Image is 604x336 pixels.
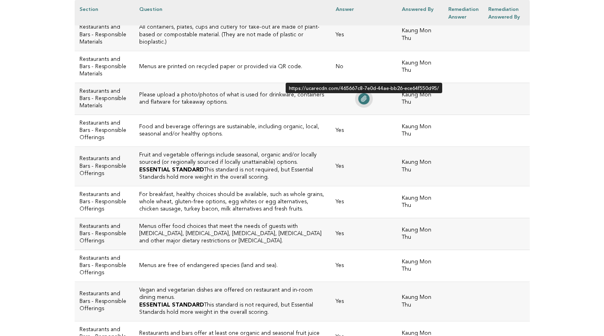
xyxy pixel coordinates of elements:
[397,115,444,147] td: Kaung Mon Thu
[139,223,326,245] h3: Menus offer food choices that meet the needs of guests with [MEDICAL_DATA], [MEDICAL_DATA], [MEDI...
[331,147,397,186] td: Yes
[139,262,326,269] h3: Menus are free of endangered species (land and sea).
[139,167,204,173] strong: ESSENTIAL STANDARD
[75,186,135,218] td: Restaurants and Bars - Responsible Offerings
[331,19,397,51] td: Yes
[75,19,135,51] td: Restaurants and Bars - Responsible Materials
[397,147,444,186] td: Kaung Mon Thu
[139,302,326,316] p: This standard is not required, but Essential Standards hold more weight in the overall scoring.
[331,51,397,83] td: No
[75,282,135,321] td: Restaurants and Bars - Responsible Offerings
[397,83,444,115] td: Kaung Mon Thu
[139,167,326,181] p: This standard is not required, but Essential Standards hold more weight in the overall scoring.
[139,287,326,301] h3: Vegan and vegetarian dishes are offered on restaurant and in-room dining menus.
[331,250,397,282] td: Yes
[397,186,444,218] td: Kaung Mon Thu
[139,303,204,308] strong: ESSENTIAL STANDARD
[75,51,135,83] td: Restaurants and Bars - Responsible Materials
[75,147,135,186] td: Restaurants and Bars - Responsible Offerings
[397,250,444,282] td: Kaung Mon Thu
[139,63,326,71] h3: Menus are printed on recycled paper or provided via QR code.
[331,282,397,321] td: Yes
[75,218,135,250] td: Restaurants and Bars - Responsible Offerings
[397,282,444,321] td: Kaung Mon Thu
[397,19,444,51] td: Kaung Mon Thu
[331,115,397,147] td: Yes
[331,186,397,218] td: Yes
[75,250,135,282] td: Restaurants and Bars - Responsible Offerings
[397,218,444,250] td: Kaung Mon Thu
[75,83,135,115] td: Restaurants and Bars - Responsible Materials
[397,51,444,83] td: Kaung Mon Thu
[139,152,326,166] h3: Fruit and vegetable offerings include seasonal, organic and/or locally sourced (or regionally sou...
[139,92,326,106] h3: Please upload a photo/photos of what is used for drinkware, containers and flatware for takeaway ...
[139,191,326,213] h3: For breakfast, healthy choices should be available, such as whole grains, whole wheat, gluten-fre...
[139,123,326,138] h3: Food and beverage offerings are sustainable, including organic, local, seasonal and/or healthy op...
[75,115,135,147] td: Restaurants and Bars - Responsible Offerings
[331,218,397,250] td: Yes
[139,24,326,46] h3: All containers, plates, cups and cutlery for take-out are made of plant-based or compostable mate...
